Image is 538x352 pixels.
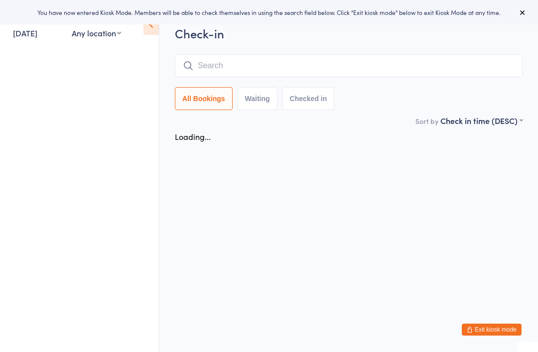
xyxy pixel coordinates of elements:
[238,87,277,110] button: Waiting
[175,87,233,110] button: All Bookings
[175,131,211,142] div: Loading...
[282,87,335,110] button: Checked in
[13,27,37,38] a: [DATE]
[72,27,121,38] div: Any location
[415,116,438,126] label: Sort by
[462,324,522,336] button: Exit kiosk mode
[16,8,522,16] div: You have now entered Kiosk Mode. Members will be able to check themselves in using the search fie...
[175,54,523,77] input: Search
[440,115,523,126] div: Check in time (DESC)
[175,25,523,41] h2: Check-in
